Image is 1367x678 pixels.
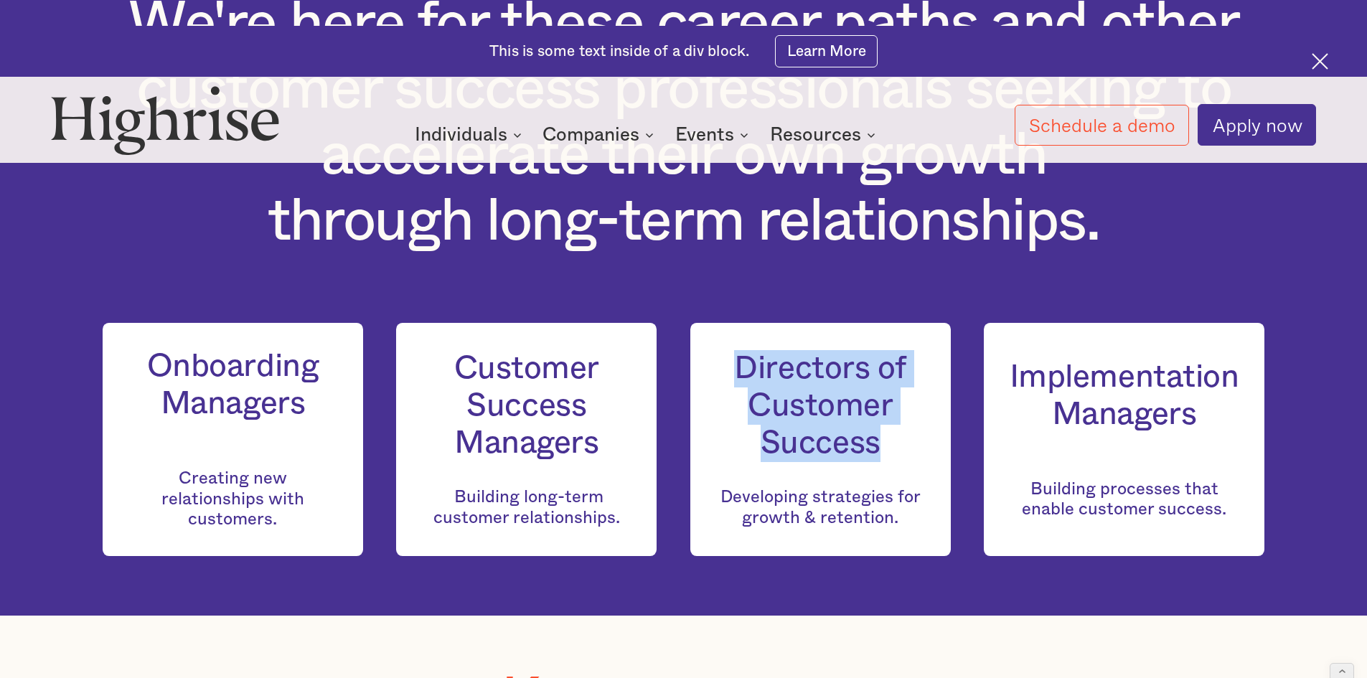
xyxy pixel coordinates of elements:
h3: Directors of Customer Success [715,350,925,461]
div: Events [675,126,734,143]
strong: ‍ [1122,460,1127,477]
div: Individuals [415,126,507,143]
h3: Onboarding Managers [128,348,338,423]
a: Apply now [1198,104,1316,146]
img: Cross icon [1312,53,1328,70]
div: Building processes that enable customer success. [1010,458,1239,520]
div: Companies [542,126,639,143]
div: Developing strategies for growth & retention. [715,487,925,528]
h3: Implementation Managers [1010,359,1239,433]
div: This is some text inside of a div block. [489,42,749,62]
div: Resources [770,126,880,143]
img: Highrise logo [51,85,279,154]
h3: Customer Success Managers [422,350,631,461]
div: Creating new relationships with customers. [128,448,338,530]
div: Companies [542,126,658,143]
div: Resources [770,126,861,143]
div: Events [675,126,753,143]
a: Learn More [775,35,878,67]
div: Individuals [415,126,526,143]
a: Schedule a demo [1015,105,1190,146]
div: Building long-term customer relationships. [422,487,631,528]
